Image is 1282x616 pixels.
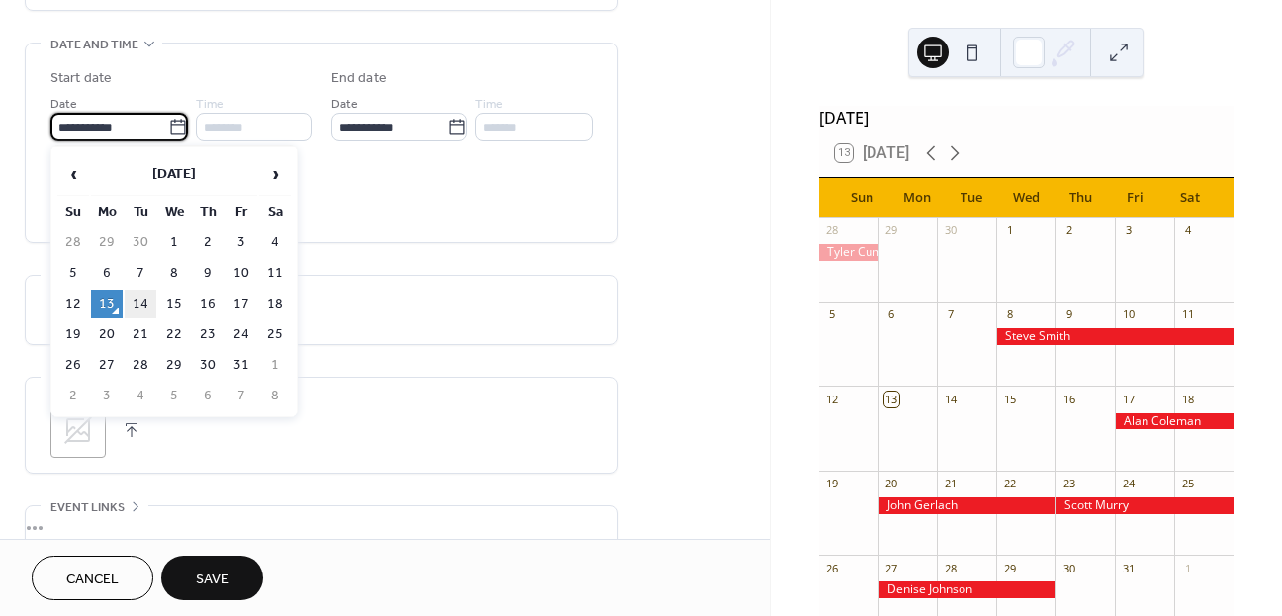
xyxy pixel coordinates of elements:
[226,198,257,226] th: Fr
[125,290,156,318] td: 14
[125,382,156,410] td: 4
[192,320,224,349] td: 23
[57,228,89,257] td: 28
[91,228,123,257] td: 29
[32,556,153,600] button: Cancel
[66,570,119,590] span: Cancel
[819,106,1234,130] div: [DATE]
[1061,223,1076,238] div: 2
[1053,178,1108,218] div: Thu
[196,570,229,590] span: Save
[1061,477,1076,491] div: 23
[1180,561,1195,575] div: 1
[91,290,123,318] td: 13
[943,561,958,575] div: 28
[1002,561,1017,575] div: 29
[943,477,958,491] div: 21
[158,382,190,410] td: 5
[1108,178,1162,218] div: Fri
[943,223,958,238] div: 30
[1055,497,1234,514] div: Scott Murry
[944,178,998,218] div: Tue
[1002,392,1017,406] div: 15
[884,477,899,491] div: 20
[125,259,156,288] td: 7
[192,228,224,257] td: 2
[158,198,190,226] th: We
[50,35,138,55] span: Date and time
[884,223,899,238] div: 29
[125,228,156,257] td: 30
[475,94,503,115] span: Time
[57,320,89,349] td: 19
[825,477,840,491] div: 19
[158,290,190,318] td: 15
[158,320,190,349] td: 22
[1121,392,1136,406] div: 17
[1002,308,1017,322] div: 8
[192,198,224,226] th: Th
[158,351,190,380] td: 29
[259,290,291,318] td: 18
[192,382,224,410] td: 6
[884,392,899,406] div: 13
[1180,223,1195,238] div: 4
[260,154,290,194] span: ›
[1180,308,1195,322] div: 11
[825,223,840,238] div: 28
[878,581,1056,598] div: Denise Johnson
[91,259,123,288] td: 6
[259,351,291,380] td: 1
[943,308,958,322] div: 7
[50,94,77,115] span: Date
[58,154,88,194] span: ‹
[259,320,291,349] td: 25
[825,392,840,406] div: 12
[226,351,257,380] td: 31
[884,561,899,575] div: 27
[91,382,123,410] td: 3
[819,244,878,261] div: Tyler Cummings
[158,259,190,288] td: 8
[1121,477,1136,491] div: 24
[57,351,89,380] td: 26
[226,290,257,318] td: 17
[1115,413,1234,430] div: Alan Coleman
[999,178,1053,218] div: Wed
[1163,178,1218,218] div: Sat
[57,259,89,288] td: 5
[1121,223,1136,238] div: 3
[125,320,156,349] td: 21
[57,198,89,226] th: Su
[192,259,224,288] td: 9
[1061,308,1076,322] div: 9
[943,392,958,406] div: 14
[125,351,156,380] td: 28
[878,497,1056,514] div: John Gerlach
[825,308,840,322] div: 5
[1121,561,1136,575] div: 31
[259,382,291,410] td: 8
[331,94,358,115] span: Date
[226,228,257,257] td: 3
[331,68,387,89] div: End date
[226,382,257,410] td: 7
[889,178,944,218] div: Mon
[835,178,889,218] div: Sun
[91,198,123,226] th: Mo
[91,153,257,196] th: [DATE]
[996,328,1234,345] div: Steve Smith
[57,290,89,318] td: 12
[50,402,106,458] div: ;
[50,68,112,89] div: Start date
[1002,223,1017,238] div: 1
[1061,561,1076,575] div: 30
[1061,392,1076,406] div: 16
[226,320,257,349] td: 24
[57,382,89,410] td: 2
[1121,308,1136,322] div: 10
[158,228,190,257] td: 1
[26,506,617,548] div: •••
[91,351,123,380] td: 27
